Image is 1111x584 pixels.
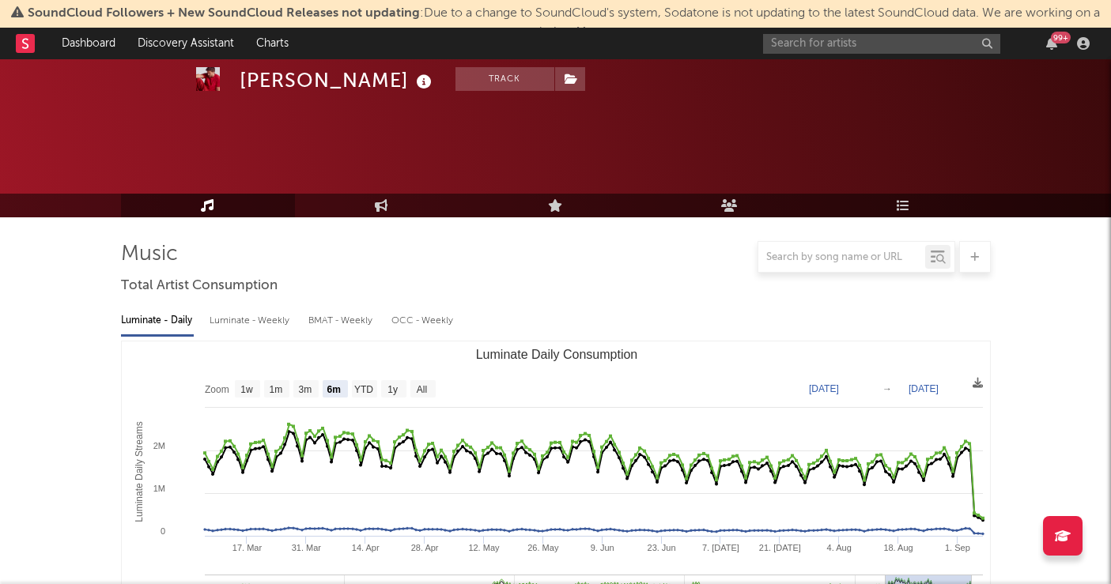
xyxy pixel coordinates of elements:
[327,384,340,395] text: 6m
[647,543,675,552] text: 23. Jun
[809,383,839,394] text: [DATE]
[1046,37,1057,50] button: 99+
[758,251,925,264] input: Search by song name or URL
[127,28,245,59] a: Discovery Assistant
[410,543,438,552] text: 28. Apr
[826,543,851,552] text: 4. Aug
[387,384,398,395] text: 1y
[590,543,614,552] text: 9. Jun
[121,277,278,296] span: Total Artist Consumption
[28,7,1100,39] span: : Due to a change to SoundCloud's system, Sodatone is not updating to the latest SoundCloud data....
[153,441,164,450] text: 2M
[121,307,194,334] div: Luminate - Daily
[308,307,376,334] div: BMAT - Weekly
[28,7,420,20] span: SoundCloud Followers + New SoundCloud Releases not updating
[1051,32,1071,43] div: 99 +
[240,67,436,93] div: [PERSON_NAME]
[232,543,262,552] text: 17. Mar
[240,384,253,395] text: 1w
[882,383,892,394] text: →
[291,543,321,552] text: 31. Mar
[455,67,554,91] button: Track
[245,28,300,59] a: Charts
[475,348,637,361] text: Luminate Daily Consumption
[391,307,455,334] div: OCC - Weekly
[758,543,800,552] text: 21. [DATE]
[763,34,1000,54] input: Search for artists
[153,484,164,493] text: 1M
[527,543,559,552] text: 26. May
[883,543,913,552] text: 18. Aug
[51,28,127,59] a: Dashboard
[909,383,939,394] text: [DATE]
[298,384,312,395] text: 3m
[351,543,379,552] text: 14. Apr
[945,543,970,552] text: 1. Sep
[416,384,426,395] text: All
[353,384,372,395] text: YTD
[576,26,586,39] span: Dismiss
[269,384,282,395] text: 1m
[210,307,293,334] div: Luminate - Weekly
[468,543,500,552] text: 12. May
[134,421,145,522] text: Luminate Daily Streams
[160,526,164,536] text: 0
[701,543,739,552] text: 7. [DATE]
[205,384,229,395] text: Zoom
